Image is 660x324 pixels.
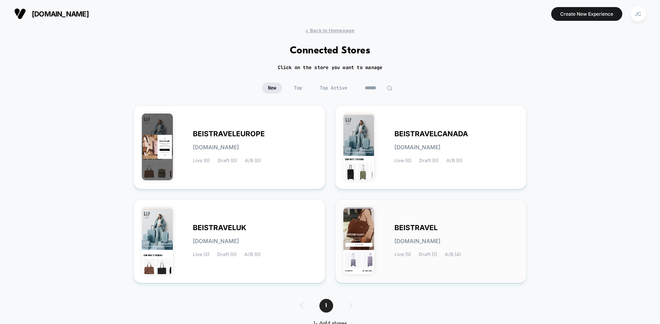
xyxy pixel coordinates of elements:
[419,252,437,257] span: Draft (1)
[394,225,438,231] span: BEISTRAVEL
[290,45,370,57] h1: Connected Stores
[193,238,239,244] span: [DOMAIN_NAME]
[343,207,374,274] img: BEISTRAVEL
[387,85,392,91] img: edit
[245,158,261,163] span: A/B (0)
[394,131,468,137] span: BEISTRAVELCANADA
[419,158,438,163] span: Draft (0)
[628,6,648,22] button: JC
[446,158,462,163] span: A/B (0)
[278,64,383,71] h2: Click on the store you want to manage
[193,225,246,231] span: BEISTRAVELUK
[394,145,440,150] span: [DOMAIN_NAME]
[244,252,260,257] span: A/B (0)
[218,158,237,163] span: Draft (0)
[305,27,354,33] span: < Back to Homepage
[217,252,236,257] span: Draft (0)
[343,113,374,180] img: BEISTRAVELCANADA
[142,207,173,274] img: BEISTRAVELUK
[394,238,440,244] span: [DOMAIN_NAME]
[14,8,26,20] img: Visually logo
[551,7,622,21] button: Create New Experience
[314,82,353,93] span: Top Active
[445,252,461,257] span: A/B (4)
[12,7,91,20] button: [DOMAIN_NAME]
[193,252,209,257] span: Live (2)
[193,145,239,150] span: [DOMAIN_NAME]
[394,252,411,257] span: Live (5)
[32,10,89,18] span: [DOMAIN_NAME]
[262,82,282,93] span: New
[193,131,265,137] span: BEISTRAVELEUROPE
[319,299,333,313] span: 1
[193,158,210,163] span: Live (0)
[142,113,173,180] img: BEISTRAVELEUROPE
[288,82,308,93] span: Top
[631,6,646,22] div: JC
[394,158,411,163] span: Live (0)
